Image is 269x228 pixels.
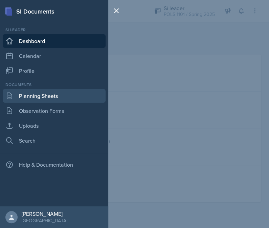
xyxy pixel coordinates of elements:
[3,82,106,88] div: Documents
[3,27,106,33] div: Si leader
[3,119,106,132] a: Uploads
[3,89,106,103] a: Planning Sheets
[3,158,106,171] div: Help & Documentation
[3,34,106,48] a: Dashboard
[3,64,106,78] a: Profile
[3,134,106,147] a: Search
[3,104,106,118] a: Observation Forms
[3,49,106,63] a: Calendar
[22,217,67,224] div: [GEOGRAPHIC_DATA]
[22,210,67,217] div: [PERSON_NAME]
